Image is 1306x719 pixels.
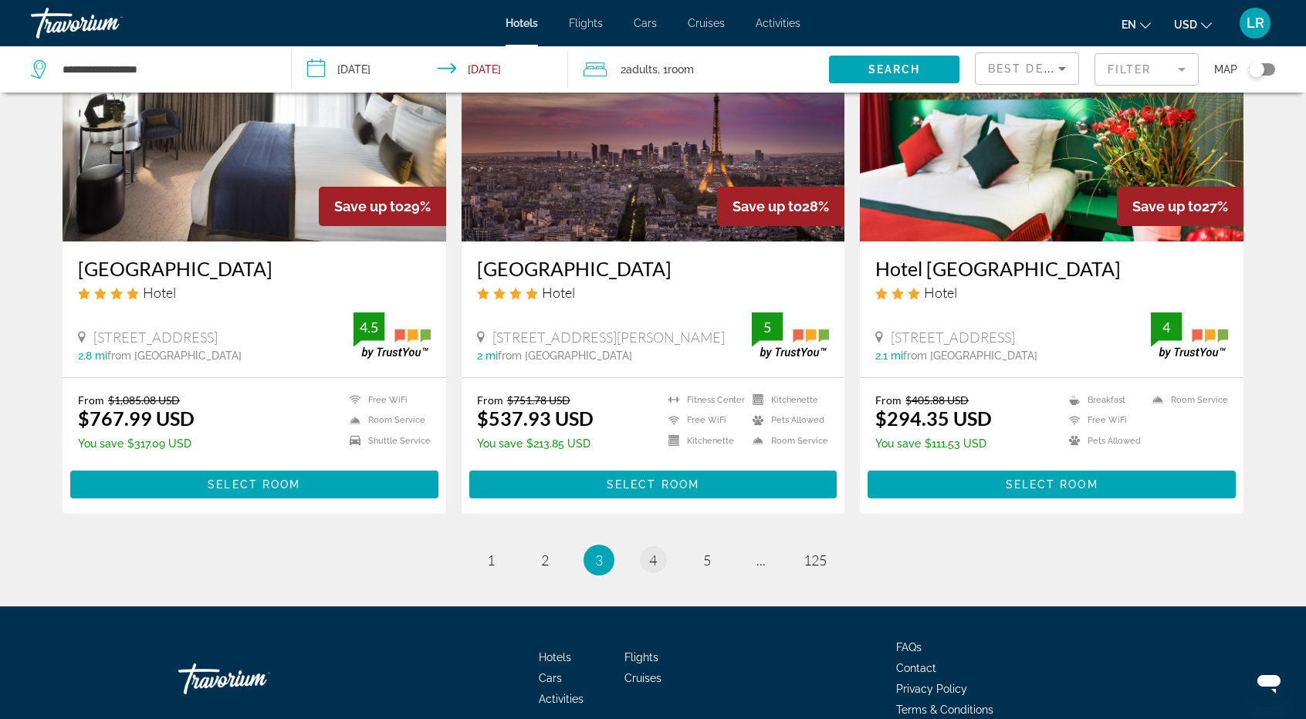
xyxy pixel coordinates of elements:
[1145,393,1228,407] li: Room Service
[624,672,661,684] span: Cruises
[658,59,694,80] span: , 1
[477,284,830,301] div: 4 star Hotel
[143,284,176,301] span: Hotel
[733,198,802,214] span: Save up to
[342,393,431,407] li: Free WiFi
[78,393,104,407] span: From
[107,349,242,362] span: from [GEOGRAPHIC_DATA]
[569,17,603,29] a: Flights
[1174,13,1212,35] button: Change currency
[688,17,725,29] a: Cruises
[745,434,829,447] li: Room Service
[626,63,658,76] span: Adults
[745,414,829,427] li: Pets Allowed
[208,478,300,491] span: Select Room
[93,329,218,346] span: [STREET_ADDRESS]
[661,393,745,407] li: Fitness Center
[507,393,570,407] del: $751.78 USD
[1061,434,1145,447] li: Pets Allowed
[756,552,766,569] span: ...
[703,552,711,569] span: 5
[542,284,575,301] span: Hotel
[1006,478,1098,491] span: Select Room
[319,187,446,226] div: 29%
[78,407,195,430] ins: $767.99 USD
[354,318,384,336] div: 4.5
[492,329,725,346] span: [STREET_ADDRESS][PERSON_NAME]
[1151,312,1228,358] img: trustyou-badge.svg
[875,437,921,450] span: You save
[745,393,829,407] li: Kitchenette
[498,349,632,362] span: from [GEOGRAPHIC_DATA]
[756,17,800,29] a: Activities
[539,693,584,705] a: Activities
[506,17,538,29] span: Hotels
[875,407,992,430] ins: $294.35 USD
[178,656,333,702] a: Travorium
[829,56,959,83] button: Search
[477,437,523,450] span: You save
[539,651,571,663] a: Hotels
[868,471,1236,498] button: Select Room
[568,46,829,93] button: Travelers: 2 adults, 0 children
[896,704,993,716] a: Terms & Conditions
[668,63,694,76] span: Room
[70,471,438,498] button: Select Room
[905,393,969,407] del: $405.88 USD
[595,552,603,569] span: 3
[924,284,957,301] span: Hotel
[1235,7,1275,39] button: User Menu
[1237,62,1275,76] button: Toggle map
[988,62,1068,75] span: Best Deals
[342,414,431,427] li: Room Service
[477,349,498,362] span: 2 mi
[292,46,568,93] button: Check-in date: Dec 2, 2025 Check-out date: Dec 4, 2025
[78,349,107,362] span: 2.8 mi
[1095,52,1199,86] button: Filter
[649,552,657,569] span: 4
[342,434,431,447] li: Shuttle Service
[875,284,1228,301] div: 3 star Hotel
[78,437,123,450] span: You save
[891,329,1015,346] span: [STREET_ADDRESS]
[875,349,903,362] span: 2.1 mi
[1122,19,1136,31] span: en
[477,407,594,430] ins: $537.93 USD
[477,257,830,280] a: [GEOGRAPHIC_DATA]
[896,641,922,653] span: FAQs
[1117,187,1243,226] div: 27%
[752,318,783,336] div: 5
[1151,318,1182,336] div: 4
[875,393,902,407] span: From
[634,17,657,29] a: Cars
[896,662,936,674] a: Contact
[108,393,180,407] del: $1,085.08 USD
[63,545,1243,576] nav: Pagination
[1174,19,1197,31] span: USD
[752,312,829,358] img: trustyou-badge.svg
[624,651,658,663] a: Flights
[896,683,967,695] a: Privacy Policy
[354,312,431,358] img: trustyou-badge.svg
[1122,13,1151,35] button: Change language
[477,437,594,450] p: $213.85 USD
[717,187,844,226] div: 28%
[541,552,549,569] span: 2
[539,672,562,684] a: Cars
[477,393,503,407] span: From
[469,474,837,491] a: Select Room
[31,3,185,43] a: Travorium
[621,59,658,80] span: 2
[903,349,1037,362] span: from [GEOGRAPHIC_DATA]
[1214,59,1237,80] span: Map
[1061,414,1145,427] li: Free WiFi
[1132,198,1202,214] span: Save up to
[78,257,431,280] a: [GEOGRAPHIC_DATA]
